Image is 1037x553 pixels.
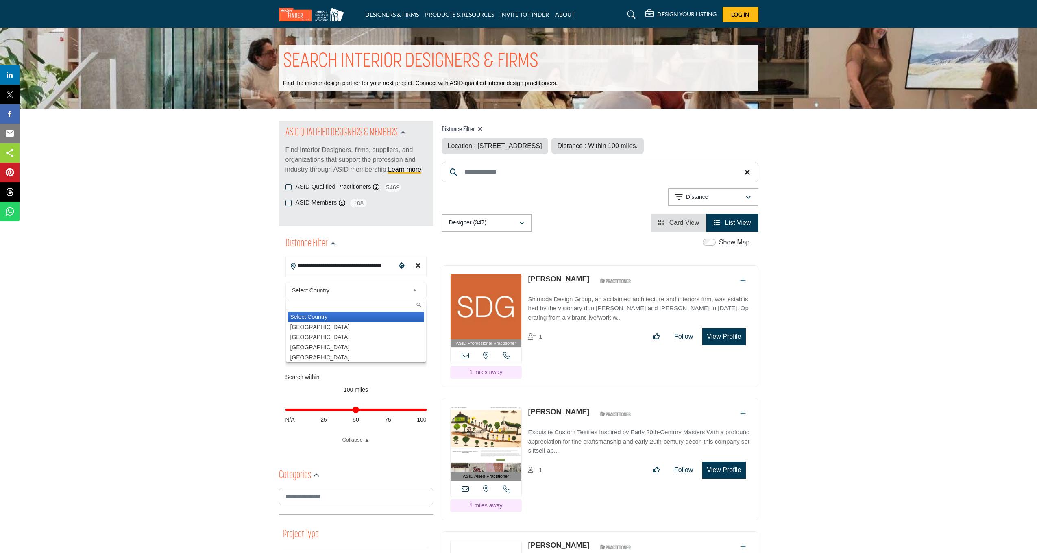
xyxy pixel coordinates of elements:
[353,416,359,424] span: 50
[619,8,641,21] a: Search
[555,11,575,18] a: ABOUT
[283,527,319,542] button: Project Type
[396,257,408,275] div: Choose your current location
[645,10,717,20] div: DESIGN YOUR LISTING
[349,198,368,208] span: 188
[597,276,634,286] img: ASID Qualified Practitioners Badge Icon
[651,214,706,232] li: Card View
[657,11,717,18] h5: DESIGN YOUR LISTING
[725,219,751,226] span: List View
[285,145,427,174] p: Find Interior Designers, firms, suppliers, and organizations that support the profession and indu...
[285,436,427,444] a: Collapse ▲
[669,329,698,345] button: Follow
[451,407,522,481] a: ASID Allied Practitioner
[528,407,589,418] p: Janice Melton
[740,277,746,284] a: Add To List
[539,333,542,340] span: 1
[279,468,311,483] h2: Categories
[528,428,749,455] p: Exquisite Custom Textiles Inspired by Early 20th-Century Masters With a profound appreciation for...
[344,386,368,393] span: 100 miles
[279,8,348,21] img: Site Logo
[288,312,424,322] li: Select Country
[528,423,749,455] a: Exquisite Custom Textiles Inspired by Early 20th-Century Masters With a profound appreciation for...
[714,219,751,226] a: View List
[449,219,487,227] p: Designer (347)
[425,11,494,18] a: PRODUCTS & RESOURCES
[740,543,746,550] a: Add To List
[558,142,638,149] span: Distance : Within 100 miles.
[528,290,749,322] a: Shimoda Design Group, an acclaimed architecture and interiors firm, was established by the vision...
[451,274,522,348] a: ASID Professional Practitioner
[528,541,589,549] a: [PERSON_NAME]
[528,295,749,322] p: Shimoda Design Group, an acclaimed architecture and interiors firm, was established by the vision...
[528,408,589,416] a: [PERSON_NAME]
[451,274,522,339] img: Joey Shimoda
[469,369,502,375] span: 1 miles away
[385,416,391,424] span: 75
[286,258,396,274] input: Search Location
[723,7,758,22] button: Log In
[597,409,634,419] img: ASID Qualified Practitioners Badge Icon
[442,214,532,232] button: Designer (347)
[292,285,409,295] span: Select Country
[388,166,421,173] a: Learn more
[285,373,427,381] div: Search within:
[648,329,665,345] button: Like listing
[442,162,758,182] input: Search Keyword
[731,11,749,18] span: Log In
[456,340,516,347] span: ASID Professional Practitioner
[288,342,424,353] li: [GEOGRAPHIC_DATA]
[528,274,589,285] p: Joey Shimoda
[288,322,424,332] li: [GEOGRAPHIC_DATA]
[686,193,708,201] p: Distance
[528,465,542,475] div: Followers
[288,332,424,342] li: [GEOGRAPHIC_DATA]
[463,473,509,480] span: ASID Allied Practitioner
[528,275,589,283] a: [PERSON_NAME]
[320,416,327,424] span: 25
[469,502,502,509] span: 1 miles away
[296,182,371,192] label: ASID Qualified Practitioners
[702,328,745,345] button: View Profile
[383,182,402,192] span: 5469
[442,126,644,134] h4: Distance Filter
[668,188,758,206] button: Distance
[365,11,419,18] a: DESIGNERS & FIRMS
[285,416,295,424] span: N/A
[539,466,542,473] span: 1
[448,142,542,149] span: Location : [STREET_ADDRESS]
[285,184,292,190] input: ASID Qualified Practitioners checkbox
[285,200,292,206] input: ASID Members checkbox
[285,126,398,140] h2: ASID QUALIFIED DESIGNERS & MEMBERS
[658,219,699,226] a: View Card
[451,407,522,472] img: Janice Melton
[706,214,758,232] li: List View
[669,462,698,478] button: Follow
[285,237,328,251] h2: Distance Filter
[417,416,426,424] span: 100
[528,540,589,551] p: Michael OBoyle
[288,300,424,310] input: Search Text
[279,488,433,505] input: Search Category
[719,237,750,247] label: Show Map
[296,198,337,207] label: ASID Members
[740,410,746,417] a: Add To List
[669,219,699,226] span: Card View
[597,542,634,552] img: ASID Qualified Practitioners Badge Icon
[283,79,558,87] p: Find the interior design partner for your next project. Connect with ASID-qualified interior desi...
[528,332,542,342] div: Followers
[648,462,665,478] button: Like listing
[412,257,424,275] div: Clear search location
[702,462,745,479] button: View Profile
[283,49,538,74] h1: SEARCH INTERIOR DESIGNERS & FIRMS
[500,11,549,18] a: INVITE TO FINDER
[288,353,424,363] li: [GEOGRAPHIC_DATA]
